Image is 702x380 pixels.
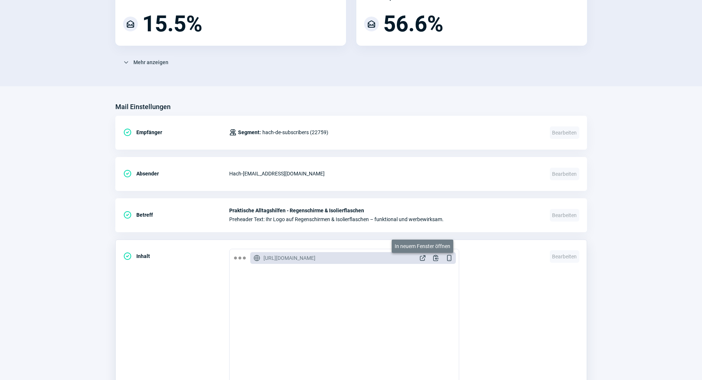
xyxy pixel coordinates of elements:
span: Mehr anzeigen [133,56,168,68]
div: Betreff [123,208,229,222]
div: Hach - [EMAIL_ADDRESS][DOMAIN_NAME] [229,166,541,181]
div: Absender [123,166,229,181]
span: Segment: [238,128,261,137]
span: 56.6% [383,13,443,35]
h3: Mail Einstellungen [115,101,171,113]
div: Empfänger [123,125,229,140]
span: [URL][DOMAIN_NAME] [263,254,315,262]
span: Bearbeiten [550,168,579,180]
div: hach-de-subscribers (22759) [229,125,328,140]
span: Bearbeiten [550,126,579,139]
span: Preheader Text: Ihr Logo auf Regenschirmen & Isolierflaschen – funktional und werbewirksam. [229,216,541,222]
div: Inhalt [123,249,229,264]
span: Bearbeiten [550,209,579,222]
span: 15.5% [142,13,202,35]
button: Mehr anzeigen [115,56,176,69]
span: Praktische Alltagshilfen - Regenschirme & Isolierflaschen [229,208,541,213]
span: Bearbeiten [550,250,579,263]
